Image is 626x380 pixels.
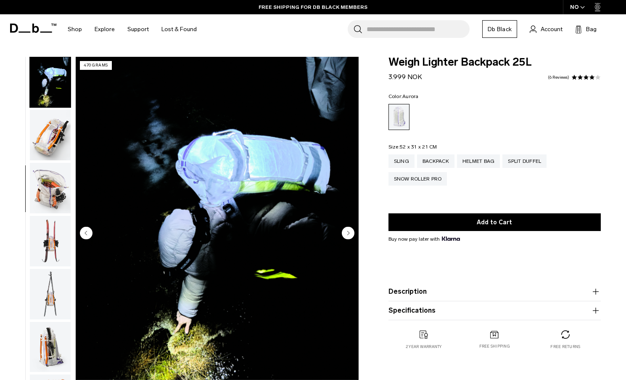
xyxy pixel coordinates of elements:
a: Shop [68,14,82,44]
button: Bag [575,24,597,34]
img: {"height" => 20, "alt" => "Klarna"} [442,237,460,241]
button: Weigh_Lighter_Backpack_25L_9.png [29,268,71,320]
span: Account [541,25,563,34]
img: Weigh Lighter Backpack 25L Aurora [30,57,71,108]
button: Next slide [342,226,354,241]
a: Db Black [482,20,517,38]
a: Backpack [417,154,454,168]
p: 2 year warranty [406,344,442,350]
legend: Color: [388,94,419,99]
button: Specifications [388,306,601,316]
img: Weigh_Lighter_Backpack_25L_8.png [30,216,71,266]
a: Explore [95,14,115,44]
p: Free returns [550,344,580,350]
span: 52 x 31 x 21 CM [400,144,437,150]
a: Aurora [388,104,409,130]
span: Weigh Lighter Backpack 25L [388,57,601,68]
span: Buy now pay later with [388,235,460,243]
a: Helmet Bag [457,154,500,168]
a: FREE SHIPPING FOR DB BLACK MEMBERS [259,3,367,11]
img: Weigh_Lighter_Backpack_25L_6.png [30,110,71,160]
button: Weigh_Lighter_Backpack_25L_8.png [29,215,71,267]
img: Weigh_Lighter_Backpack_25L_9.png [30,269,71,319]
span: Bag [586,25,597,34]
button: Add to Cart [388,213,601,231]
button: Weigh_Lighter_Backpack_25L_7.png [29,162,71,214]
a: Sling [388,154,415,168]
button: Description [388,287,601,297]
a: Account [530,24,563,34]
button: Weigh Lighter Backpack 25L Aurora [29,57,71,108]
img: Weigh_Lighter_Backpack_25L_10.png [30,322,71,372]
legend: Size: [388,144,437,149]
button: Previous slide [80,226,92,241]
nav: Main Navigation [61,14,203,44]
button: Weigh_Lighter_Backpack_25L_6.png [29,109,71,161]
a: 6 reviews [548,75,569,80]
a: Split Duffel [502,154,547,168]
p: 470 grams [80,61,112,70]
span: 3.999 NOK [388,73,422,81]
span: Aurora [402,93,419,99]
a: Snow Roller Pro [388,172,447,186]
a: Lost & Found [161,14,197,44]
img: Weigh_Lighter_Backpack_25L_7.png [30,163,71,213]
a: Support [127,14,149,44]
button: Weigh_Lighter_Backpack_25L_10.png [29,322,71,373]
p: Free shipping [479,343,510,349]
